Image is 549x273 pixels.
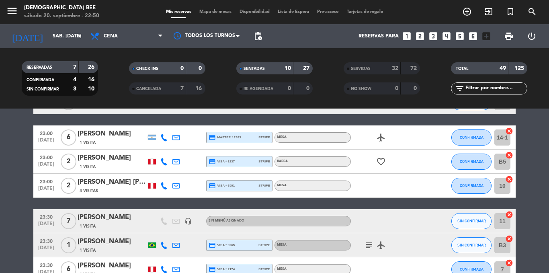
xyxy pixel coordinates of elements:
[78,261,146,271] div: [PERSON_NAME]
[27,87,59,91] span: SIN CONFIRMAR
[180,66,184,71] strong: 0
[61,237,76,253] span: 1
[484,7,494,16] i: exit_to_app
[36,236,56,245] span: 23:30
[306,86,311,91] strong: 0
[392,66,398,71] strong: 32
[80,164,96,170] span: 1 Visita
[195,86,203,91] strong: 16
[209,158,235,165] span: visa * 3237
[61,154,76,170] span: 2
[505,259,513,267] i: cancel
[24,12,99,20] div: sábado 20. septiembre - 22:50
[505,151,513,159] i: cancel
[180,86,184,91] strong: 7
[428,31,438,41] i: looks_3
[258,242,270,248] span: stripe
[395,86,398,91] strong: 0
[462,7,472,16] i: add_circle_outline
[88,77,96,82] strong: 16
[184,218,192,225] i: headset_mic
[78,129,146,139] div: [PERSON_NAME]
[209,266,235,273] span: visa * 2174
[500,66,506,71] strong: 49
[455,31,465,41] i: looks_5
[199,66,203,71] strong: 0
[451,237,492,253] button: SIN CONFIRMAR
[244,87,273,91] span: RE AGENDADA
[351,67,371,71] span: SERVIDAS
[277,135,287,139] span: Mesa
[61,129,76,146] span: 6
[209,182,216,189] i: credit_card
[514,66,526,71] strong: 125
[288,86,291,91] strong: 0
[61,213,76,229] span: 7
[80,188,98,194] span: 4 Visitas
[303,66,311,71] strong: 27
[78,236,146,247] div: [PERSON_NAME]
[410,66,418,71] strong: 72
[460,183,483,188] span: CONFIRMADA
[6,5,18,20] button: menu
[78,153,146,163] div: [PERSON_NAME]
[61,178,76,194] span: 2
[73,86,76,92] strong: 3
[527,7,537,16] i: search
[451,213,492,229] button: SIN CONFIRMAR
[36,138,56,147] span: [DATE]
[465,84,527,93] input: Filtrar por nombre...
[285,66,291,71] strong: 10
[36,162,56,171] span: [DATE]
[209,134,241,141] span: master * 2993
[451,129,492,146] button: CONFIRMADA
[136,87,161,91] span: CANCELADA
[505,235,513,243] i: cancel
[481,31,492,41] i: add_box
[457,243,486,247] span: SIN CONFIRMAR
[136,67,158,71] span: CHECK INS
[460,159,483,164] span: CONFIRMADA
[505,211,513,219] i: cancel
[277,160,288,163] span: Barra
[6,27,49,45] i: [DATE]
[506,7,515,16] i: turned_in_not
[78,177,146,187] div: [PERSON_NAME] [PERSON_NAME]
[104,33,118,39] span: Cena
[505,175,513,183] i: cancel
[209,134,216,141] i: credit_card
[36,260,56,269] span: 23:30
[209,242,216,249] i: credit_card
[258,183,270,188] span: stripe
[415,31,425,41] i: looks_two
[27,66,52,70] span: RESERVADAS
[455,84,465,93] i: filter_list
[36,186,56,195] span: [DATE]
[277,267,287,271] span: Mesa
[468,31,478,41] i: looks_6
[88,86,96,92] strong: 10
[358,33,399,39] span: Reservas para
[36,245,56,255] span: [DATE]
[258,267,270,272] span: stripe
[451,178,492,194] button: CONFIRMADA
[73,77,76,82] strong: 4
[414,86,418,91] strong: 0
[451,154,492,170] button: CONFIRMADA
[253,31,263,41] span: pending_actions
[36,221,56,230] span: [DATE]
[460,135,483,140] span: CONFIRMADA
[6,5,18,17] i: menu
[351,87,371,91] span: NO SHOW
[456,67,468,71] span: TOTAL
[80,140,96,146] span: 1 Visita
[376,157,386,166] i: favorite_border
[80,223,96,230] span: 1 Visita
[24,4,99,12] div: [DEMOGRAPHIC_DATA] Bee
[313,10,343,14] span: Pre-acceso
[457,219,486,223] span: SIN CONFIRMAR
[36,212,56,221] span: 23:30
[36,128,56,138] span: 23:00
[376,133,386,142] i: airplanemode_active
[209,182,235,189] span: visa * 6591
